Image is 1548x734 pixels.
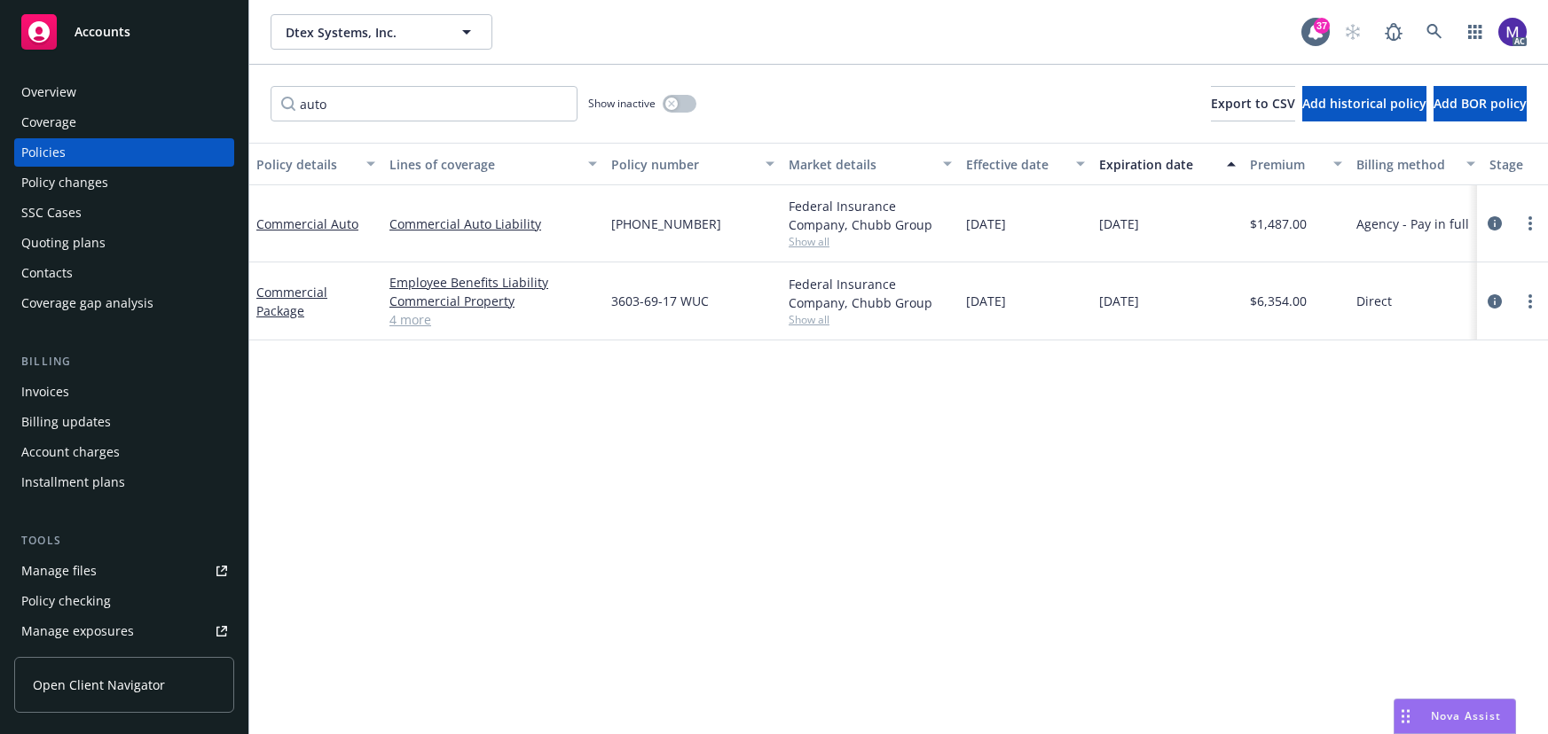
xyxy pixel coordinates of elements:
[1243,143,1349,185] button: Premium
[1458,14,1493,50] a: Switch app
[14,78,234,106] a: Overview
[966,155,1065,174] div: Effective date
[1092,143,1243,185] button: Expiration date
[389,310,597,329] a: 4 more
[1484,291,1505,312] a: circleInformation
[14,7,234,57] a: Accounts
[271,86,578,121] input: Filter by keyword...
[14,617,234,645] a: Manage exposures
[14,199,234,227] a: SSC Cases
[14,587,234,615] a: Policy checking
[14,353,234,371] div: Billing
[1349,143,1482,185] button: Billing method
[966,215,1006,233] span: [DATE]
[1520,291,1541,312] a: more
[14,557,234,585] a: Manage files
[1434,95,1527,112] span: Add BOR policy
[21,408,111,436] div: Billing updates
[1302,95,1426,112] span: Add historical policy
[1335,14,1371,50] a: Start snowing
[21,78,76,106] div: Overview
[14,438,234,466] a: Account charges
[611,292,709,310] span: 3603-69-17 WUC
[21,557,97,585] div: Manage files
[1099,215,1139,233] span: [DATE]
[1314,18,1330,34] div: 37
[14,468,234,496] a: Installment plans
[21,108,76,137] div: Coverage
[959,143,1092,185] button: Effective date
[1394,699,1516,734] button: Nova Assist
[1489,155,1544,174] div: Stage
[789,312,952,327] span: Show all
[21,289,153,317] div: Coverage gap analysis
[21,617,134,645] div: Manage exposures
[1395,699,1417,733] div: Drag to move
[1356,215,1469,233] span: Agency - Pay in full
[14,289,234,317] a: Coverage gap analysis
[611,215,721,233] span: [PHONE_NUMBER]
[1211,86,1295,121] button: Export to CSV
[389,292,597,310] a: Commercial Property
[14,168,234,197] a: Policy changes
[789,275,952,312] div: Federal Insurance Company, Chubb Group
[1099,292,1139,310] span: [DATE]
[1356,292,1392,310] span: Direct
[14,108,234,137] a: Coverage
[21,138,66,167] div: Policies
[1417,14,1452,50] a: Search
[256,215,358,232] a: Commercial Auto
[21,378,69,406] div: Invoices
[21,468,125,496] div: Installment plans
[75,25,130,39] span: Accounts
[1099,155,1216,174] div: Expiration date
[21,259,73,287] div: Contacts
[21,168,108,197] div: Policy changes
[256,284,327,319] a: Commercial Package
[286,23,439,42] span: Dtex Systems, Inc.
[604,143,782,185] button: Policy number
[782,143,959,185] button: Market details
[966,292,1006,310] span: [DATE]
[1376,14,1411,50] a: Report a Bug
[588,96,656,111] span: Show inactive
[1250,292,1307,310] span: $6,354.00
[1520,213,1541,234] a: more
[1356,155,1456,174] div: Billing method
[382,143,604,185] button: Lines of coverage
[249,143,382,185] button: Policy details
[14,532,234,550] div: Tools
[14,259,234,287] a: Contacts
[789,234,952,249] span: Show all
[14,138,234,167] a: Policies
[1302,86,1426,121] button: Add historical policy
[611,155,755,174] div: Policy number
[271,14,492,50] button: Dtex Systems, Inc.
[14,408,234,436] a: Billing updates
[389,155,578,174] div: Lines of coverage
[14,378,234,406] a: Invoices
[33,675,165,694] span: Open Client Navigator
[789,155,932,174] div: Market details
[1211,95,1295,112] span: Export to CSV
[21,587,111,615] div: Policy checking
[389,273,597,292] a: Employee Benefits Liability
[21,229,106,257] div: Quoting plans
[1484,213,1505,234] a: circleInformation
[789,197,952,234] div: Federal Insurance Company, Chubb Group
[389,215,597,233] a: Commercial Auto Liability
[1250,155,1323,174] div: Premium
[21,438,120,466] div: Account charges
[21,199,82,227] div: SSC Cases
[1498,18,1527,46] img: photo
[1431,708,1501,723] span: Nova Assist
[1434,86,1527,121] button: Add BOR policy
[256,155,356,174] div: Policy details
[1250,215,1307,233] span: $1,487.00
[14,229,234,257] a: Quoting plans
